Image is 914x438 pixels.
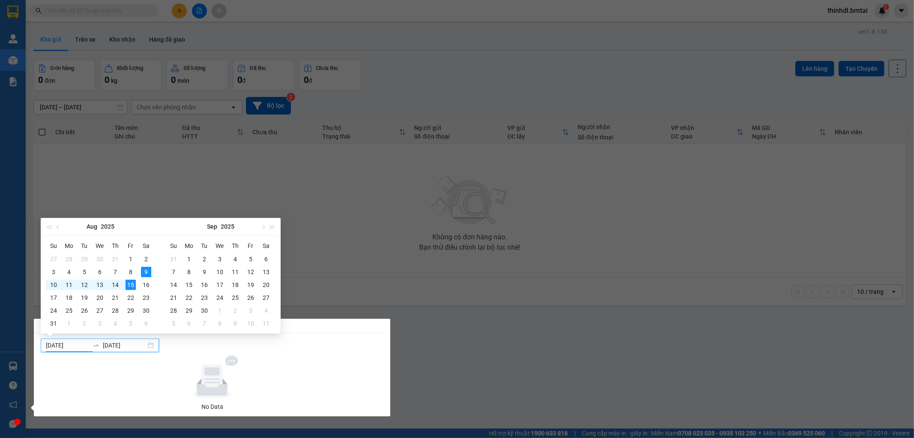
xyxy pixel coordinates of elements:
[246,267,256,277] div: 12
[46,291,61,304] td: 2025-08-17
[261,254,271,264] div: 6
[199,305,210,316] div: 30
[95,305,105,316] div: 27
[79,280,90,290] div: 12
[92,304,108,317] td: 2025-08-27
[110,318,120,329] div: 4
[215,280,225,290] div: 17
[110,305,120,316] div: 28
[138,291,154,304] td: 2025-08-23
[228,253,243,266] td: 2025-09-04
[243,291,258,304] td: 2025-09-26
[77,253,92,266] td: 2025-07-29
[92,266,108,278] td: 2025-08-06
[87,218,97,235] button: Aug
[212,291,228,304] td: 2025-09-24
[197,266,212,278] td: 2025-09-09
[46,239,61,253] th: Su
[126,305,136,316] div: 29
[92,239,108,253] th: We
[168,318,179,329] div: 5
[126,293,136,303] div: 22
[95,293,105,303] div: 20
[184,254,194,264] div: 1
[110,254,120,264] div: 31
[243,239,258,253] th: Fr
[95,254,105,264] div: 30
[258,266,274,278] td: 2025-09-13
[228,291,243,304] td: 2025-09-25
[228,278,243,291] td: 2025-09-18
[199,293,210,303] div: 23
[123,278,138,291] td: 2025-08-15
[168,280,179,290] div: 14
[141,280,151,290] div: 16
[92,291,108,304] td: 2025-08-20
[215,293,225,303] div: 24
[92,317,108,330] td: 2025-09-03
[92,253,108,266] td: 2025-07-30
[108,239,123,253] th: Th
[141,267,151,277] div: 9
[199,318,210,329] div: 7
[230,318,240,329] div: 9
[61,304,77,317] td: 2025-08-25
[261,318,271,329] div: 11
[258,317,274,330] td: 2025-10-11
[48,318,59,329] div: 31
[123,291,138,304] td: 2025-08-22
[215,318,225,329] div: 8
[199,254,210,264] div: 2
[138,239,154,253] th: Sa
[77,317,92,330] td: 2025-09-02
[108,253,123,266] td: 2025-07-31
[138,266,154,278] td: 2025-08-09
[228,317,243,330] td: 2025-10-09
[108,266,123,278] td: 2025-08-07
[101,218,114,235] button: 2025
[92,278,108,291] td: 2025-08-13
[93,342,99,349] span: swap-right
[181,253,197,266] td: 2025-09-01
[184,305,194,316] div: 29
[64,254,74,264] div: 28
[166,266,181,278] td: 2025-09-07
[197,278,212,291] td: 2025-09-16
[61,266,77,278] td: 2025-08-04
[230,305,240,316] div: 2
[184,280,194,290] div: 15
[77,291,92,304] td: 2025-08-19
[123,304,138,317] td: 2025-08-29
[108,278,123,291] td: 2025-08-14
[46,341,89,350] input: Từ ngày
[110,267,120,277] div: 7
[103,341,146,350] input: Đến ngày
[243,253,258,266] td: 2025-09-05
[197,253,212,266] td: 2025-09-02
[246,254,256,264] div: 5
[243,266,258,278] td: 2025-09-12
[138,278,154,291] td: 2025-08-16
[168,254,179,264] div: 31
[207,218,217,235] button: Sep
[261,267,271,277] div: 13
[243,317,258,330] td: 2025-10-10
[64,293,74,303] div: 18
[44,402,380,411] div: No Data
[181,239,197,253] th: Mo
[95,267,105,277] div: 6
[168,267,179,277] div: 7
[199,267,210,277] div: 9
[184,293,194,303] div: 22
[77,304,92,317] td: 2025-08-26
[199,280,210,290] div: 16
[166,291,181,304] td: 2025-09-21
[228,239,243,253] th: Th
[79,318,90,329] div: 2
[184,318,194,329] div: 6
[181,304,197,317] td: 2025-09-29
[258,291,274,304] td: 2025-09-27
[212,278,228,291] td: 2025-09-17
[46,317,61,330] td: 2025-08-31
[258,253,274,266] td: 2025-09-06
